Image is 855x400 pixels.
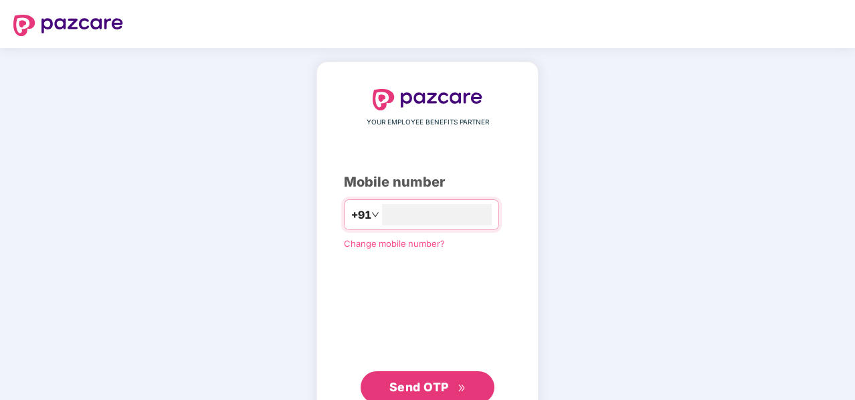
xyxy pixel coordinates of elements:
span: YOUR EMPLOYEE BENEFITS PARTNER [367,117,489,128]
div: Mobile number [344,172,511,193]
span: Send OTP [389,380,449,394]
span: down [371,211,379,219]
img: logo [373,89,482,110]
a: Change mobile number? [344,238,445,249]
span: double-right [458,384,466,393]
span: +91 [351,207,371,223]
img: logo [13,15,123,36]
